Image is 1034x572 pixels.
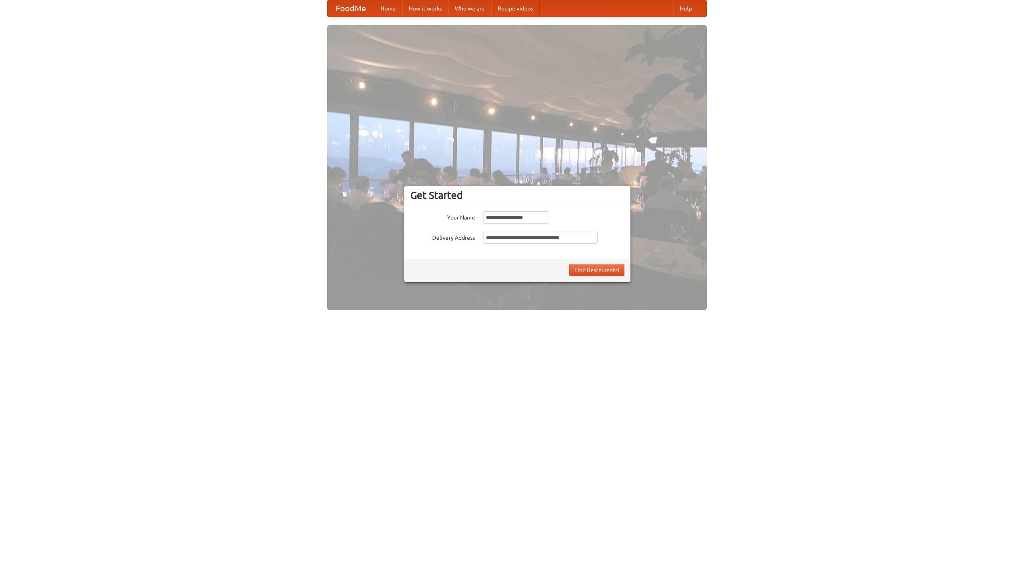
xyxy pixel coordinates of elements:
button: Find Restaurants! [569,264,624,276]
a: How it works [402,0,448,17]
a: Who we are [448,0,491,17]
h3: Get Started [410,189,624,201]
a: Help [673,0,698,17]
a: Home [374,0,402,17]
a: FoodMe [328,0,374,17]
a: Recipe videos [491,0,540,17]
label: Your Name [410,211,475,222]
label: Delivery Address [410,232,475,242]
